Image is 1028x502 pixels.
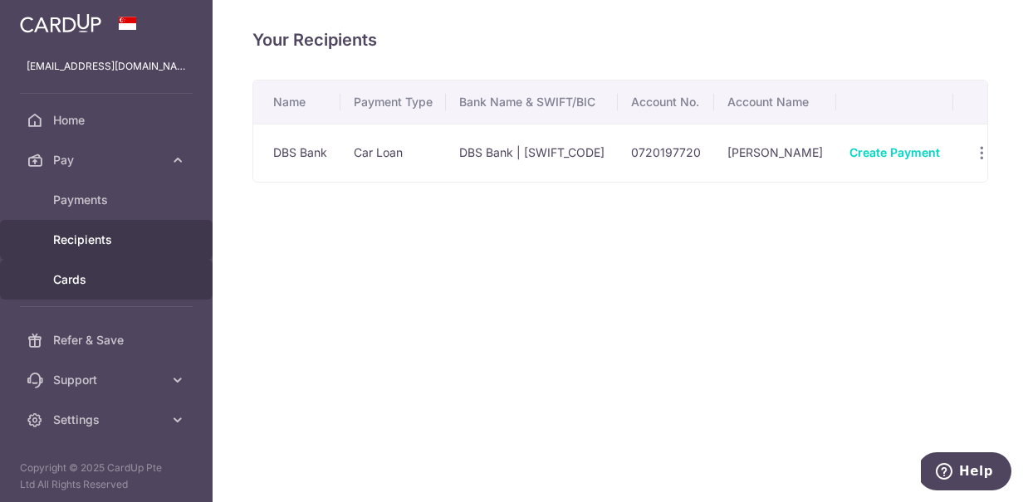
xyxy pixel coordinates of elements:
iframe: Opens a widget where you can find more information [921,452,1011,494]
span: Support [53,372,163,388]
th: Bank Name & SWIFT/BIC [446,80,618,124]
span: Payments [53,192,163,208]
span: Cards [53,271,163,288]
span: Refer & Save [53,332,163,348]
th: Payment Type [340,80,446,124]
a: Create Payment [849,145,940,159]
td: 0720197720 [618,124,714,182]
th: Account No. [618,80,714,124]
span: Settings [53,412,163,428]
th: Account Name [714,80,836,124]
td: DBS Bank | [SWIFT_CODE] [446,124,618,182]
td: [PERSON_NAME] [714,124,836,182]
span: Pay [53,152,163,168]
p: [EMAIL_ADDRESS][DOMAIN_NAME] [27,58,186,75]
th: Name [253,80,340,124]
td: DBS Bank [253,124,340,182]
img: CardUp [20,13,101,33]
h4: Your Recipients [252,27,988,53]
td: Car Loan [340,124,446,182]
span: Home [53,112,163,129]
span: Recipients [53,232,163,248]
